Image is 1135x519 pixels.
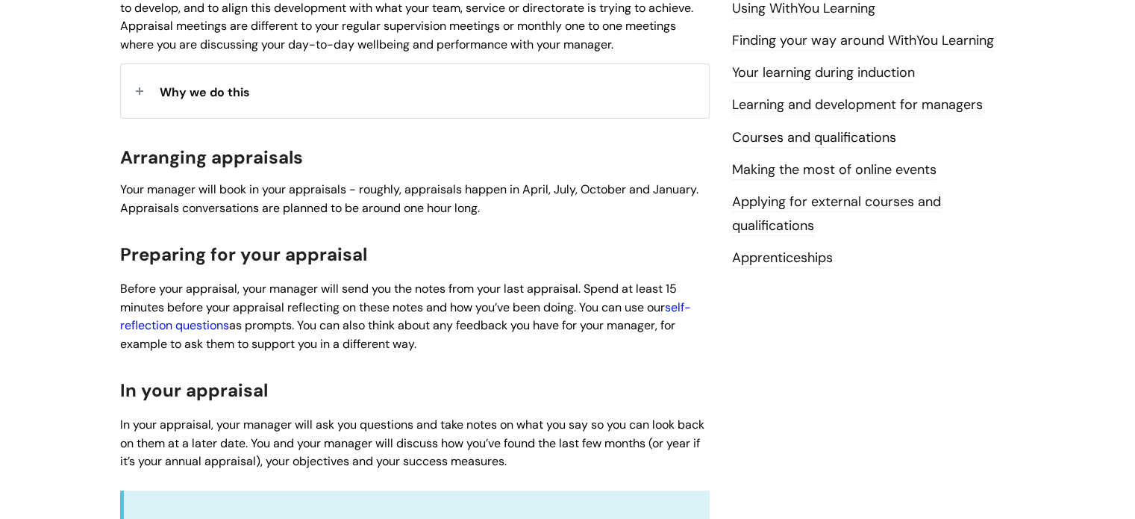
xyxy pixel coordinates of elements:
[120,417,704,470] span: In your appraisal, your manager will ask you questions and take notes on what you say so you can ...
[120,243,367,266] span: Preparing for your appraisal
[732,249,833,268] a: Apprenticeships
[120,281,691,352] span: Before your appraisal, your manager will send you the notes from your last appraisal. Spend at le...
[732,128,896,148] a: Courses and qualifications
[732,31,994,51] a: Finding your way around WithYou Learning
[120,379,268,402] span: In your appraisal
[732,63,915,83] a: Your learning during induction
[120,181,698,216] span: Your manager will book in your appraisals - roughly, appraisals happen in April, July, October an...
[732,96,983,115] a: Learning and development for managers
[732,161,937,180] a: Making the most of online events
[120,146,303,169] span: Arranging appraisals
[732,193,941,236] a: Applying for external courses and qualifications
[160,84,250,100] span: Why we do this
